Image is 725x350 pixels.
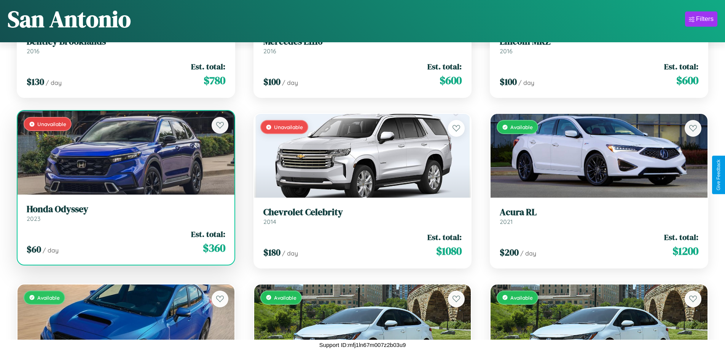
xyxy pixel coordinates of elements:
h3: Acura RL [500,207,698,218]
h3: Chevrolet Celebrity [263,207,462,218]
span: Available [510,294,533,301]
span: 2023 [27,215,40,222]
span: Est. total: [427,232,462,243]
span: $ 100 [500,75,517,88]
span: $ 1200 [672,243,698,259]
a: Acura RL2021 [500,207,698,225]
a: Honda Odyssey2023 [27,204,225,222]
span: Est. total: [191,229,225,240]
span: / day [518,79,534,86]
span: Available [274,294,296,301]
span: $ 200 [500,246,519,259]
span: 2016 [263,47,276,55]
div: Give Feedback [716,160,721,190]
div: Filters [696,15,714,23]
span: $ 600 [440,73,462,88]
span: $ 100 [263,75,280,88]
span: / day [282,79,298,86]
span: $ 180 [263,246,280,259]
h1: San Antonio [8,3,131,35]
span: $ 360 [203,240,225,256]
span: Unavailable [274,124,303,130]
button: Filters [685,11,717,27]
span: Available [37,294,60,301]
span: 2021 [500,218,513,225]
span: 2014 [263,218,276,225]
a: Chevrolet Celebrity2014 [263,207,462,225]
p: Support ID: mfj1ln67m007z2b03u9 [319,340,406,350]
span: / day [46,79,62,86]
span: Est. total: [664,61,698,72]
span: $ 1080 [436,243,462,259]
span: $ 600 [676,73,698,88]
span: Est. total: [664,232,698,243]
span: $ 130 [27,75,44,88]
h3: Honda Odyssey [27,204,225,215]
span: / day [282,249,298,257]
span: Available [510,124,533,130]
span: Est. total: [427,61,462,72]
span: 2016 [500,47,513,55]
span: $ 780 [204,73,225,88]
a: Lincoln MKZ2016 [500,36,698,55]
span: 2016 [27,47,40,55]
a: Mercedes L11162016 [263,36,462,55]
span: / day [43,246,59,254]
span: $ 60 [27,243,41,256]
span: Est. total: [191,61,225,72]
span: / day [520,249,536,257]
span: Unavailable [37,121,66,127]
a: Bentley Brooklands2016 [27,36,225,55]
